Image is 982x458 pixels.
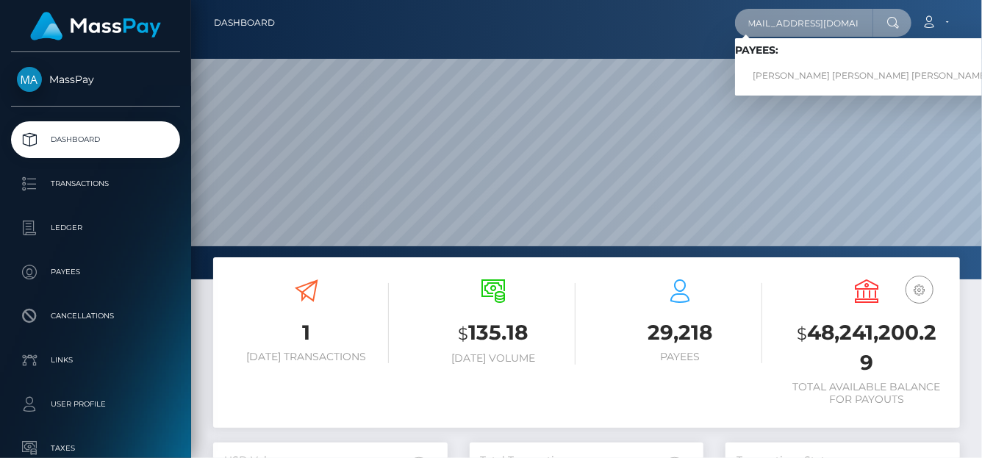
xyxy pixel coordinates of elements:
p: Transactions [17,173,174,195]
a: Dashboard [214,7,275,38]
h3: 48,241,200.29 [784,318,949,377]
a: Cancellations [11,298,180,334]
a: Ledger [11,210,180,246]
img: MassPay Logo [30,12,161,40]
h6: [DATE] Transactions [224,351,389,363]
a: Links [11,342,180,379]
h3: 1 [224,318,389,347]
img: MassPay [17,67,42,92]
h6: [DATE] Volume [411,352,576,365]
p: Ledger [17,217,174,239]
span: MassPay [11,73,180,86]
input: Search... [735,9,873,37]
h3: 29,218 [598,318,762,347]
p: Payees [17,261,174,283]
a: Payees [11,254,180,290]
a: Transactions [11,165,180,202]
small: $ [459,323,469,344]
a: User Profile [11,386,180,423]
h6: Payees [598,351,762,363]
p: Cancellations [17,305,174,327]
h3: 135.18 [411,318,576,348]
p: Dashboard [17,129,174,151]
h6: Total Available Balance for Payouts [784,381,949,406]
small: $ [797,323,807,344]
p: Links [17,349,174,371]
p: User Profile [17,393,174,415]
a: Dashboard [11,121,180,158]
